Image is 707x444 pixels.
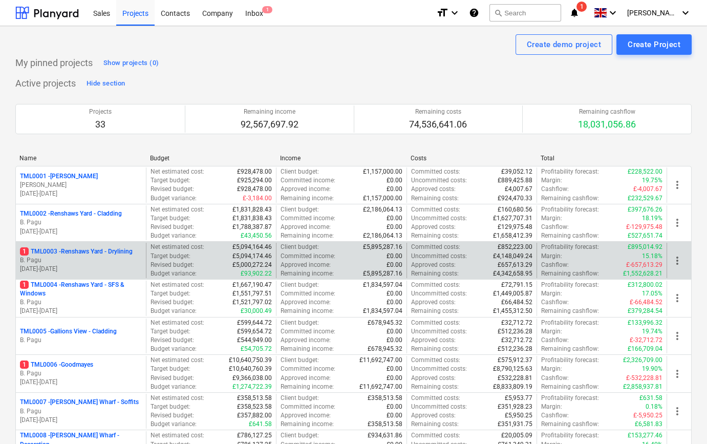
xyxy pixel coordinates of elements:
[151,356,204,365] p: Net estimated cost :
[489,4,561,22] button: Search
[281,319,319,327] p: Client budget :
[623,383,662,391] p: £2,858,937.81
[656,395,707,444] div: Chat Widget
[20,256,142,265] p: B. Pagu
[281,356,319,365] p: Client budget :
[387,176,402,185] p: £0.00
[501,336,532,345] p: £32,712.72
[237,167,272,176] p: £928,478.00
[541,298,569,307] p: Cashflow :
[151,374,194,383] p: Revised budget :
[642,176,662,185] p: 19.75%
[541,336,569,345] p: Cashflow :
[411,185,456,194] p: Approved costs :
[363,243,402,251] p: £5,895,287.16
[151,336,194,345] p: Revised budget :
[151,261,194,269] p: Revised budget :
[628,194,662,203] p: £232,529.67
[671,368,683,380] span: more_vert
[151,298,194,307] p: Revised budget :
[19,155,142,162] div: Name
[541,345,599,353] p: Remaining cashflow :
[576,2,587,12] span: 1
[20,189,142,198] p: [DATE] - [DATE]
[151,420,197,429] p: Budget variance :
[15,57,93,69] p: My pinned projects
[541,403,562,411] p: Margin :
[541,356,599,365] p: Profitability forecast :
[151,289,190,298] p: Target budget :
[20,209,142,236] div: TML0002 -Renshaws Yard - CladdingB. Pagu[DATE]-[DATE]
[505,411,532,420] p: £5,950.25
[498,243,532,251] p: £852,223.00
[411,289,467,298] p: Uncommitted costs :
[387,411,402,420] p: £0.00
[262,6,272,13] span: 1
[151,269,197,278] p: Budget variance :
[151,307,197,315] p: Budget variance :
[679,7,692,19] i: keyboard_arrow_down
[101,55,161,71] button: Show projects (0)
[237,176,272,185] p: £925,294.00
[281,420,334,429] p: Remaining income :
[493,214,532,223] p: £1,627,707.31
[541,289,562,298] p: Margin :
[411,243,460,251] p: Committed costs :
[151,223,194,231] p: Revised budget :
[501,298,532,307] p: £66,484.52
[541,252,562,261] p: Margin :
[368,420,402,429] p: £358,513.58
[633,411,662,420] p: £-5,950.25
[541,383,599,391] p: Remaining cashflow :
[232,281,272,289] p: £1,667,190.47
[642,289,662,298] p: 17.05%
[20,327,117,336] p: TML0005 - Gallions View - Cladding
[411,261,456,269] p: Approved costs :
[237,319,272,327] p: £599,644.72
[151,281,204,289] p: Net estimated cost :
[20,336,142,345] p: B. Pagu
[387,365,402,373] p: £0.00
[411,214,467,223] p: Uncommitted costs :
[493,252,532,261] p: £4,148,049.24
[237,394,272,403] p: £358,513.58
[232,223,272,231] p: £1,788,387.87
[15,77,76,90] p: Active projects
[151,185,194,194] p: Revised budget :
[501,281,532,289] p: £72,791.15
[281,383,334,391] p: Remaining income :
[387,403,402,411] p: £0.00
[527,38,601,51] div: Create demo project
[281,205,319,214] p: Client budget :
[87,78,125,90] div: Hide section
[411,223,456,231] p: Approved costs :
[20,247,29,256] span: 1
[363,269,402,278] p: £5,895,287.16
[411,298,456,307] p: Approved costs :
[628,345,662,353] p: £166,709.04
[498,345,532,353] p: £512,236.28
[20,227,142,236] p: [DATE] - [DATE]
[642,214,662,223] p: 18.19%
[387,374,402,383] p: £0.00
[409,118,467,131] p: 74,536,641.06
[436,7,448,19] i: format_size
[411,403,467,411] p: Uncommitted costs :
[151,167,204,176] p: Net estimated cost :
[541,269,599,278] p: Remaining cashflow :
[541,411,569,420] p: Cashflow :
[281,269,334,278] p: Remaining income :
[411,383,459,391] p: Remaining costs :
[241,345,272,353] p: £54,705.72
[20,181,142,189] p: [PERSON_NAME]
[627,9,678,17] span: [PERSON_NAME]
[20,172,142,198] div: TML0001 -[PERSON_NAME][PERSON_NAME][DATE]-[DATE]
[498,374,532,383] p: £532,228.81
[232,298,272,307] p: £1,521,797.02
[103,57,159,69] div: Show projects (0)
[411,194,459,203] p: Remaining costs :
[411,420,459,429] p: Remaining costs :
[387,289,402,298] p: £0.00
[20,398,139,407] p: TML0007 - [PERSON_NAME] Wharf - Soffits
[232,243,272,251] p: £5,094,164.46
